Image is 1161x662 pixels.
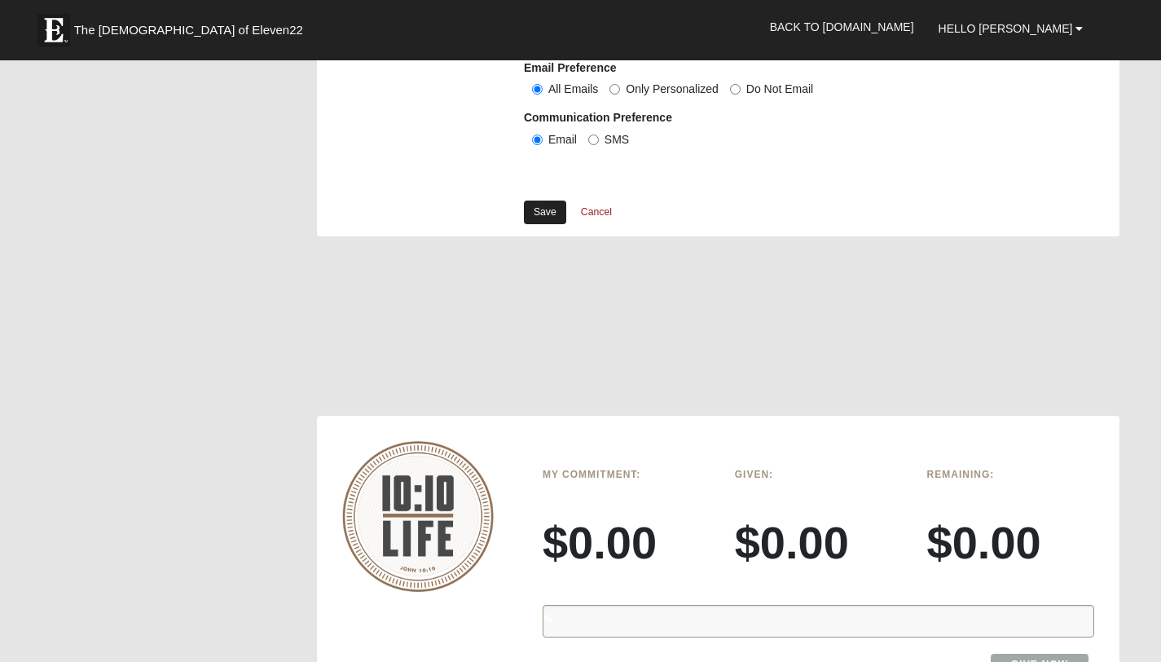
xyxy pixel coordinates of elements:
span: SMS [605,133,629,146]
input: Email [532,135,543,145]
h3: $0.00 [543,515,710,570]
label: Communication Preference [524,109,672,126]
input: All Emails [532,84,543,95]
input: Only Personalized [609,84,620,95]
a: Hello [PERSON_NAME] [926,8,1096,49]
input: Do Not Email [730,84,741,95]
span: The [DEMOGRAPHIC_DATA] of Eleven22 [74,22,303,38]
label: Email Preference [524,60,617,76]
span: Email [548,133,577,146]
input: SMS [588,135,599,145]
h6: My Commitment: [543,469,710,480]
img: 10-10-Life-logo-round-no-scripture.png [342,441,494,592]
span: Do Not Email [746,82,813,95]
h3: $0.00 [927,515,1095,570]
h6: Remaining: [927,469,1095,480]
a: The [DEMOGRAPHIC_DATA] of Eleven22 [29,6,355,46]
a: Back to [DOMAIN_NAME] [758,7,926,47]
span: Only Personalized [626,82,719,95]
a: Cancel [570,200,622,225]
span: Hello [PERSON_NAME] [939,22,1073,35]
span: All Emails [548,82,598,95]
h3: $0.00 [735,515,903,570]
a: Save [524,201,566,224]
img: Eleven22 logo [37,14,70,46]
h6: Given: [735,469,903,480]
